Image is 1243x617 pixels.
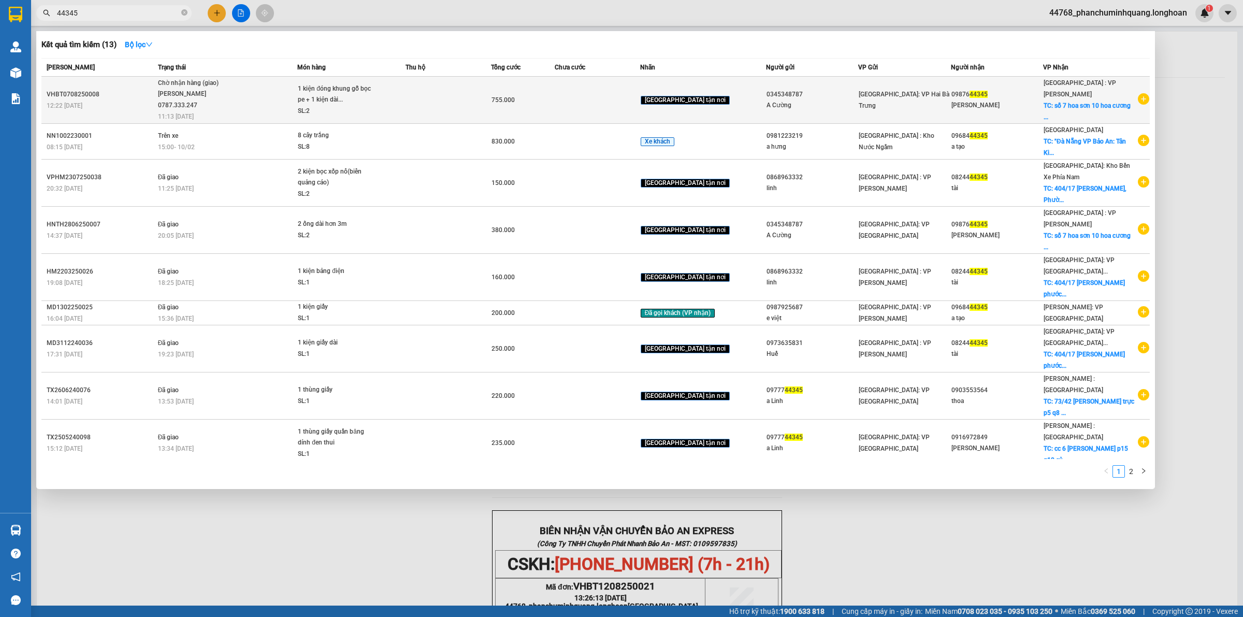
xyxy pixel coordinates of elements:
[951,277,1043,288] div: tài
[767,141,858,152] div: a hưng
[767,100,858,111] div: A Cường
[555,64,585,71] span: Chưa cước
[1138,436,1149,448] span: plus-circle
[9,7,22,22] img: logo-vxr
[41,39,117,50] h3: Kết quả tìm kiếm ( 13 )
[1044,209,1116,228] span: [GEOGRAPHIC_DATA] : VP [PERSON_NAME]
[951,443,1043,454] div: [PERSON_NAME]
[158,351,194,358] span: 19:23 [DATE]
[158,315,194,322] span: 15:36 [DATE]
[641,392,730,401] span: [GEOGRAPHIC_DATA] tận nơi
[1044,256,1115,275] span: [GEOGRAPHIC_DATA]: VP [GEOGRAPHIC_DATA]...
[785,386,803,394] span: 44345
[1044,351,1125,369] span: TC: 404/17 [PERSON_NAME] phước...
[767,230,858,241] div: A Cường
[158,339,179,347] span: Đã giao
[158,113,194,120] span: 11:13 [DATE]
[1103,468,1109,474] span: left
[43,9,50,17] span: search
[158,78,236,89] div: Chờ nhận hàng (giao)
[767,349,858,360] div: Huế
[1044,126,1103,134] span: [GEOGRAPHIC_DATA]
[158,434,179,441] span: Đã giao
[158,279,194,286] span: 18:25 [DATE]
[47,89,155,100] div: VHBT0708250008
[406,64,425,71] span: Thu hộ
[951,131,1043,141] div: 09684
[1125,466,1137,477] a: 2
[4,55,158,69] span: Mã đơn: VHBT1208250021
[125,40,153,49] strong: Bộ lọc
[1140,468,1147,474] span: right
[158,132,178,139] span: Trên xe
[158,144,195,151] span: 15:00 - 10/02
[859,91,949,109] span: [GEOGRAPHIC_DATA]: VP Hai Bà Trưng
[1044,422,1103,441] span: [PERSON_NAME] : [GEOGRAPHIC_DATA]
[10,93,21,104] img: solution-icon
[1044,102,1131,121] span: TC: số 7 hoa sơn 10 hoa cương ...
[767,313,858,324] div: e việt
[767,396,858,407] div: a Linh
[158,268,179,275] span: Đã giao
[1044,328,1115,347] span: [GEOGRAPHIC_DATA]: VP [GEOGRAPHIC_DATA]...
[951,141,1043,152] div: a tạo
[117,36,161,53] button: Bộ lọcdown
[298,230,375,241] div: SL: 2
[1044,232,1131,251] span: TC: số 7 hoa sơn 10 hoa cương ...
[298,166,375,189] div: 2 kiện bọc xốp nổ(biển quảng cáo)
[1113,466,1124,477] a: 1
[767,277,858,288] div: linh
[298,313,375,324] div: SL: 1
[158,304,179,311] span: Đã giao
[47,315,82,322] span: 16:04 [DATE]
[492,179,515,186] span: 150.000
[951,183,1043,194] div: tài
[767,443,858,454] div: a Linh
[47,185,82,192] span: 20:32 [DATE]
[1138,223,1149,235] span: plus-circle
[767,131,858,141] div: 0981223219
[970,304,988,311] span: 44345
[492,138,515,145] span: 830.000
[47,144,82,151] span: 08:15 [DATE]
[11,549,21,558] span: question-circle
[181,8,187,18] span: close-circle
[951,266,1043,277] div: 08244
[970,132,988,139] span: 44345
[859,268,931,286] span: [GEOGRAPHIC_DATA] : VP [PERSON_NAME]
[641,96,730,105] span: [GEOGRAPHIC_DATA] tận nơi
[970,91,988,98] span: 44345
[298,83,375,106] div: 1 kiện đóng khung gỗ bọc pe + 1 kiện dài...
[951,349,1043,360] div: tài
[640,64,655,71] span: Nhãn
[11,595,21,605] span: message
[492,392,515,399] span: 220.000
[766,64,794,71] span: Người gửi
[1138,342,1149,353] span: plus-circle
[1044,185,1126,204] span: TC: 404/17 [PERSON_NAME], Phườ...
[1138,306,1149,318] span: plus-circle
[767,89,858,100] div: 0345348787
[1100,465,1112,478] li: Previous Page
[1125,465,1137,478] li: 2
[951,64,985,71] span: Người nhận
[298,449,375,460] div: SL: 1
[181,9,187,16] span: close-circle
[492,439,515,447] span: 235.000
[951,100,1043,111] div: [PERSON_NAME]
[47,232,82,239] span: 14:37 [DATE]
[1044,162,1130,181] span: [GEOGRAPHIC_DATA]: Kho Bến Xe Phía Nam
[970,339,988,347] span: 44345
[298,277,375,289] div: SL: 1
[1044,79,1116,98] span: [GEOGRAPHIC_DATA] : VP [PERSON_NAME]
[785,434,803,441] span: 44345
[298,396,375,407] div: SL: 1
[47,398,82,405] span: 14:01 [DATE]
[1138,93,1149,105] span: plus-circle
[767,385,858,396] div: 09777
[641,273,730,282] span: [GEOGRAPHIC_DATA] tận nơi
[970,174,988,181] span: 44345
[858,64,878,71] span: VP Gửi
[47,351,82,358] span: 17:31 [DATE]
[47,102,82,109] span: 12:22 [DATE]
